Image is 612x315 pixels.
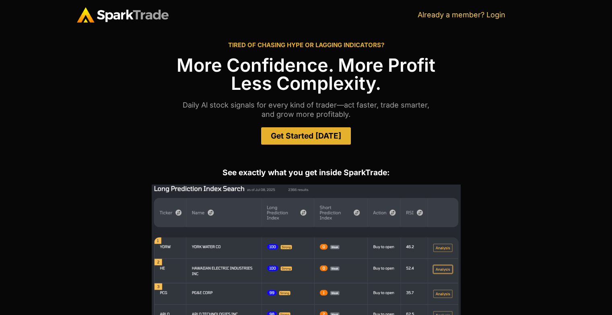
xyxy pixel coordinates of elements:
a: Get Started [DATE] [261,127,351,145]
a: Already a member? Login [418,10,505,19]
span: Get Started [DATE] [271,132,341,140]
h1: More Confidence. More Profit Less Complexity. [77,56,536,92]
h2: See exactly what you get inside SparkTrade: [77,169,536,176]
h2: TIRED OF CHASING HYPE OR LAGGING INDICATORS? [77,42,536,48]
p: Daily Al stock signals for every kind of trader—act faster, trade smarter, and grow more profitably. [77,100,536,119]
